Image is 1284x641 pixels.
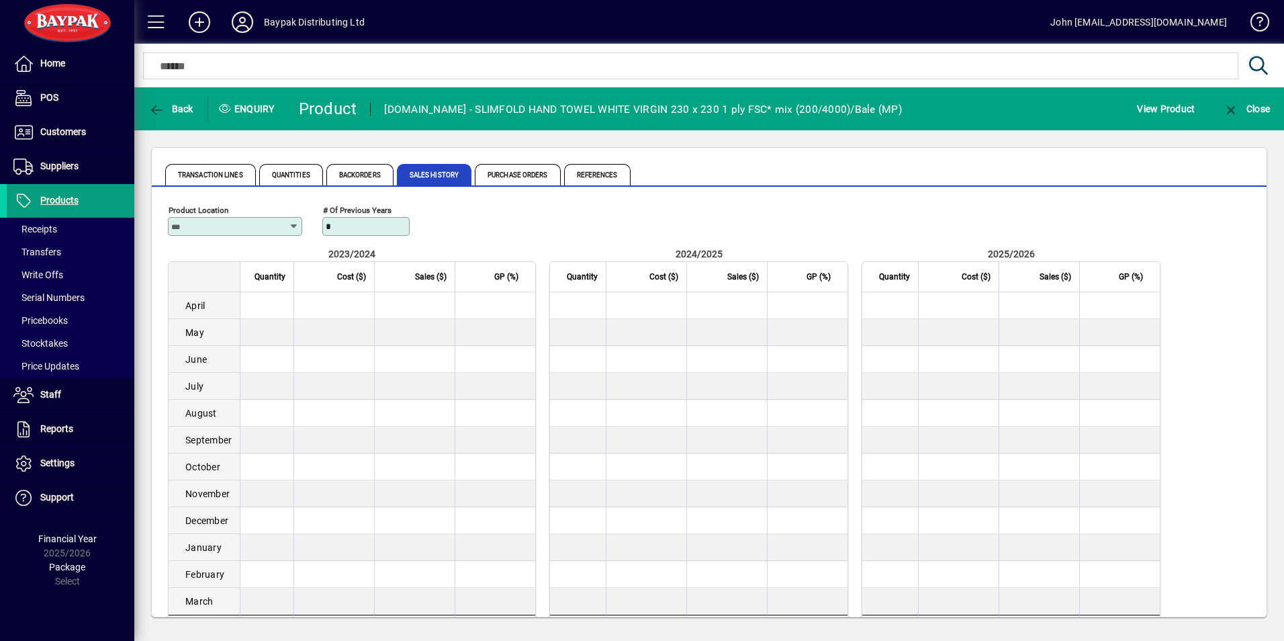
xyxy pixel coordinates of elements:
span: Quantity [567,269,598,284]
div: Enquiry [208,98,289,120]
span: Cost ($) [962,269,991,284]
button: Close [1220,97,1273,121]
span: Reports [40,423,73,434]
a: Serial Numbers [7,286,134,309]
a: Suppliers [7,150,134,183]
span: Receipts [13,224,57,234]
td: July [169,373,240,400]
span: Write Offs [13,269,63,280]
td: June [169,346,240,373]
span: 2023/2024 [328,249,375,259]
a: Settings [7,447,134,480]
span: Quantity [879,269,910,284]
td: December [169,507,240,534]
a: Write Offs [7,263,134,286]
span: View Product [1137,98,1195,120]
span: Home [40,58,65,69]
a: Staff [7,378,134,412]
span: Products [40,195,79,206]
td: March [169,588,240,615]
td: August [169,400,240,427]
span: Price Updates [13,361,79,372]
span: Transfers [13,247,61,257]
span: Close [1223,103,1270,114]
span: Cost ($) [337,269,366,284]
span: GP (%) [494,269,518,284]
mat-label: # of previous years [323,206,392,215]
span: Financial Year [38,533,97,544]
a: Reports [7,413,134,446]
span: Staff [40,389,61,400]
a: Stocktakes [7,332,134,355]
span: Transaction Lines [165,164,256,185]
span: Cost ($) [649,269,678,284]
a: POS [7,81,134,115]
a: Home [7,47,134,81]
td: September [169,427,240,454]
span: Serial Numbers [13,292,85,303]
a: Pricebooks [7,309,134,332]
button: Back [145,97,197,121]
div: Product [299,98,357,120]
a: Transfers [7,241,134,263]
button: Profile [221,10,264,34]
span: Pricebooks [13,315,68,326]
div: [DOMAIN_NAME] - SLIMFOLD HAND TOWEL WHITE VIRGIN 230 x 230 1 ply FSC* mix (200/4000)/Bale (MP) [384,99,902,120]
button: View Product [1134,97,1198,121]
span: GP (%) [1119,269,1143,284]
span: Back [148,103,193,114]
span: Sales ($) [415,269,447,284]
span: GP (%) [807,269,831,284]
span: Suppliers [40,161,79,171]
span: Backorders [326,164,394,185]
a: Receipts [7,218,134,241]
span: 2024/2025 [676,249,723,259]
span: Sales History [397,164,471,185]
span: Settings [40,458,75,468]
td: April [169,292,240,319]
app-page-header-button: Close enquiry [1209,97,1284,121]
a: Customers [7,116,134,149]
mat-label: Product Location [169,206,228,215]
app-page-header-button: Back [134,97,208,121]
td: November [169,480,240,507]
span: Quantity [255,269,285,284]
td: January [169,534,240,561]
span: 2025/2026 [988,249,1035,259]
span: Purchase Orders [475,164,561,185]
div: John [EMAIL_ADDRESS][DOMAIN_NAME] [1050,11,1227,33]
a: Knowledge Base [1240,3,1267,46]
span: POS [40,92,58,103]
span: Package [49,562,85,572]
span: Sales ($) [1040,269,1071,284]
span: References [564,164,631,185]
a: Support [7,481,134,515]
span: Support [40,492,74,503]
span: Quantities [259,164,323,185]
div: Baypak Distributing Ltd [264,11,365,33]
td: October [169,454,240,480]
span: Sales ($) [727,269,759,284]
span: Stocktakes [13,338,68,349]
td: May [169,319,240,346]
a: Price Updates [7,355,134,378]
span: Customers [40,126,86,137]
button: Add [178,10,221,34]
td: February [169,561,240,588]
